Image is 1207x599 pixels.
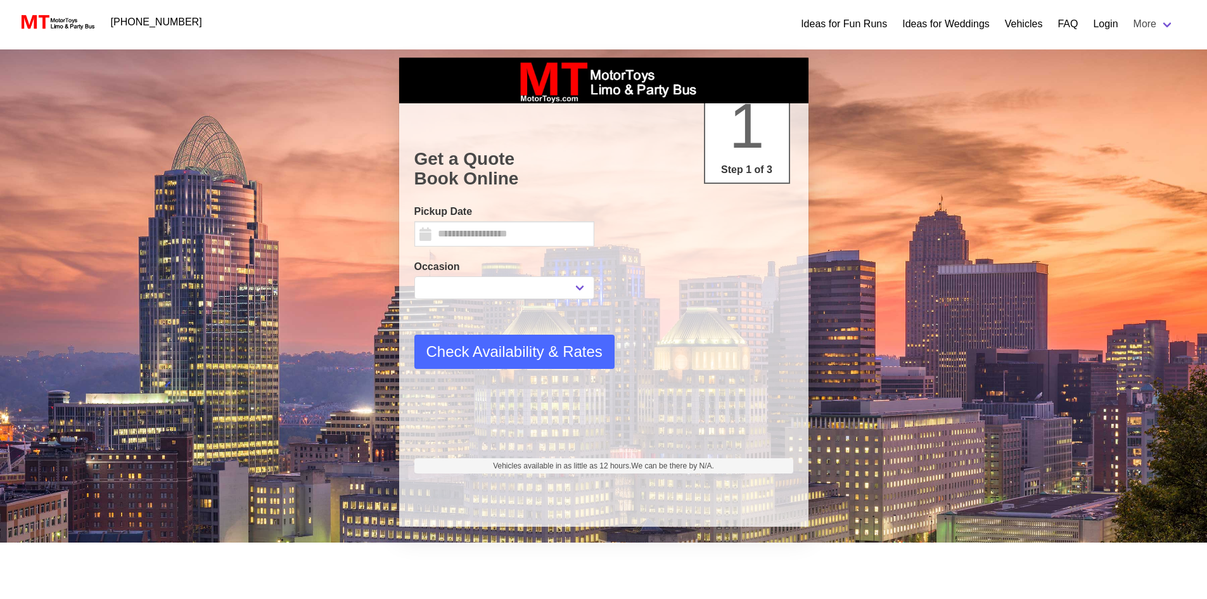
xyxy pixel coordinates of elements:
a: Ideas for Weddings [902,16,990,32]
label: Pickup Date [414,204,594,219]
a: Ideas for Fun Runs [801,16,887,32]
a: Vehicles [1005,16,1043,32]
img: MotorToys Logo [18,13,96,31]
span: 1 [729,90,765,161]
button: Check Availability & Rates [414,335,615,369]
span: Check Availability & Rates [426,340,603,363]
img: box_logo_brand.jpeg [509,58,699,103]
a: [PHONE_NUMBER] [103,10,210,35]
span: Vehicles available in as little as 12 hours. [493,460,714,472]
p: Step 1 of 3 [710,162,784,177]
a: Login [1093,16,1118,32]
span: We can be there by N/A. [631,461,714,470]
h1: Get a Quote Book Online [414,149,793,189]
label: Occasion [414,259,594,274]
a: FAQ [1057,16,1078,32]
a: More [1126,11,1182,37]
